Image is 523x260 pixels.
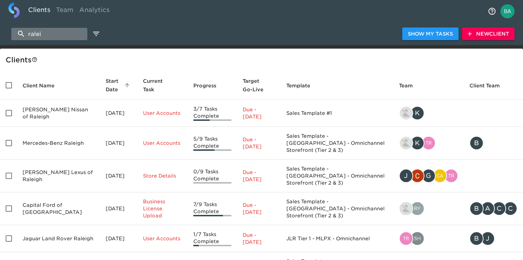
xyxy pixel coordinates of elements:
[422,137,435,149] img: tristan.walk@roadster.com
[243,202,275,216] p: Due - [DATE]
[143,77,182,94] span: Current Task
[492,202,506,216] div: C
[17,127,100,160] td: Mercedes-Benz Raleigh
[402,27,459,41] button: Show My Tasks
[503,202,517,216] div: C
[411,202,424,215] img: ryan.dale@roadster.com
[23,81,64,90] span: Client Name
[188,100,237,127] td: 3/7 Tasks Complete
[243,77,266,94] span: Calculated based on the start date and the duration of all Tasks contained in this Hub.
[143,235,182,242] p: User Accounts
[469,231,484,246] div: B
[8,2,20,18] img: logo
[143,140,182,147] p: User Accounts
[411,169,424,182] img: christopher.mccarthy@roadster.com
[188,160,237,192] td: 0/9 Tasks Complete
[17,192,100,225] td: Capital Ford of [GEOGRAPHIC_DATA]
[243,231,275,246] p: Due - [DATE]
[76,2,112,20] a: Analytics
[399,169,413,183] div: J
[243,136,275,150] p: Due - [DATE]
[400,202,412,215] img: jeff.vandyke@roadster.com
[53,2,76,20] a: Team
[399,106,458,120] div: lowell@roadster.com, kevin.dodt@roadster.com
[281,100,393,127] td: Sales Template #1
[399,169,458,183] div: jeff.vandyke@cdk.com, christopher.mccarthy@roadster.com, grant.boloyan@roadster.com, catherine.ma...
[411,232,424,245] img: shashikar.shamboor@cdk.com
[400,137,412,149] img: lowell@roadster.com
[243,77,275,94] span: Target Go-Live
[445,169,457,182] img: tristan.walk@roadster.com
[286,81,319,90] span: Template
[399,136,458,150] div: lowell@roadster.com, kendra.zellner@roadster.com, tristan.walk@roadster.com
[193,81,225,90] span: Progress
[243,169,275,183] p: Due - [DATE]
[17,160,100,192] td: [PERSON_NAME] Lexus of Raleigh
[469,136,517,150] div: BONNIE.GRAMLING@LEITHCARS.COM
[399,202,458,216] div: jeff.vandyke@roadster.com, ryan.dale@roadster.com
[100,225,137,252] td: [DATE]
[100,192,137,225] td: [DATE]
[11,28,87,40] input: search
[143,77,173,94] span: This is the next Task in this Hub that should be completed
[281,160,393,192] td: Sales Template - [GEOGRAPHIC_DATA] - Omnichannel Storefront (Tier 2 & 3)
[25,2,53,20] a: Clients
[17,225,100,252] td: Jaguar Land Rover Raleigh
[143,172,182,179] p: Store Details
[17,100,100,127] td: [PERSON_NAME] Nissan of Raleigh
[469,202,517,216] div: beth.leslie@capitalford.com, anthony.rhoades@capitalford.com, curtis.driver@capitalautogroup.com,...
[143,110,182,117] p: User Accounts
[500,4,515,18] img: Profile
[399,231,458,246] div: tristan.walk@roadster.com, shashikar.shamboor@cdk.com
[469,81,509,90] span: Client Team
[100,160,137,192] td: [DATE]
[188,127,237,160] td: 5/9 Tasks Complete
[469,202,484,216] div: B
[484,3,500,20] button: notifications
[481,202,495,216] div: A
[143,198,182,219] p: Business License Upload
[188,192,237,225] td: 7/9 Tasks Complete
[469,231,517,246] div: Barry.carpenter@leithcars.com, jonathan.hughes@leithcars.com
[400,232,412,245] img: tristan.walk@roadster.com
[400,107,412,119] img: lowell@roadster.com
[281,192,393,225] td: Sales Template - [GEOGRAPHIC_DATA] - Omnichannel Storefront (Tier 2 & 3)
[281,225,393,252] td: JLR Tier 1 - MLPX - Omnichannel
[422,169,436,183] div: G
[106,77,132,94] span: Start Date
[462,27,515,41] button: NewClient
[100,127,137,160] td: [DATE]
[188,225,237,252] td: 1/7 Tasks Complete
[399,81,422,90] span: Team
[434,169,446,182] img: catherine.manisharaj@cdk.com
[281,127,393,160] td: Sales Template - [GEOGRAPHIC_DATA] - Omnichannel Storefront (Tier 2 & 3)
[410,136,424,150] div: K
[6,54,520,66] div: Client s
[410,106,424,120] div: K
[408,30,453,38] span: Show My Tasks
[469,136,484,150] div: B
[32,57,37,62] svg: This is a list of all of your clients and clients shared with you
[481,231,495,246] div: J
[468,30,509,38] span: New Client
[100,100,137,127] td: [DATE]
[243,106,275,120] p: Due - [DATE]
[90,28,102,40] button: edit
